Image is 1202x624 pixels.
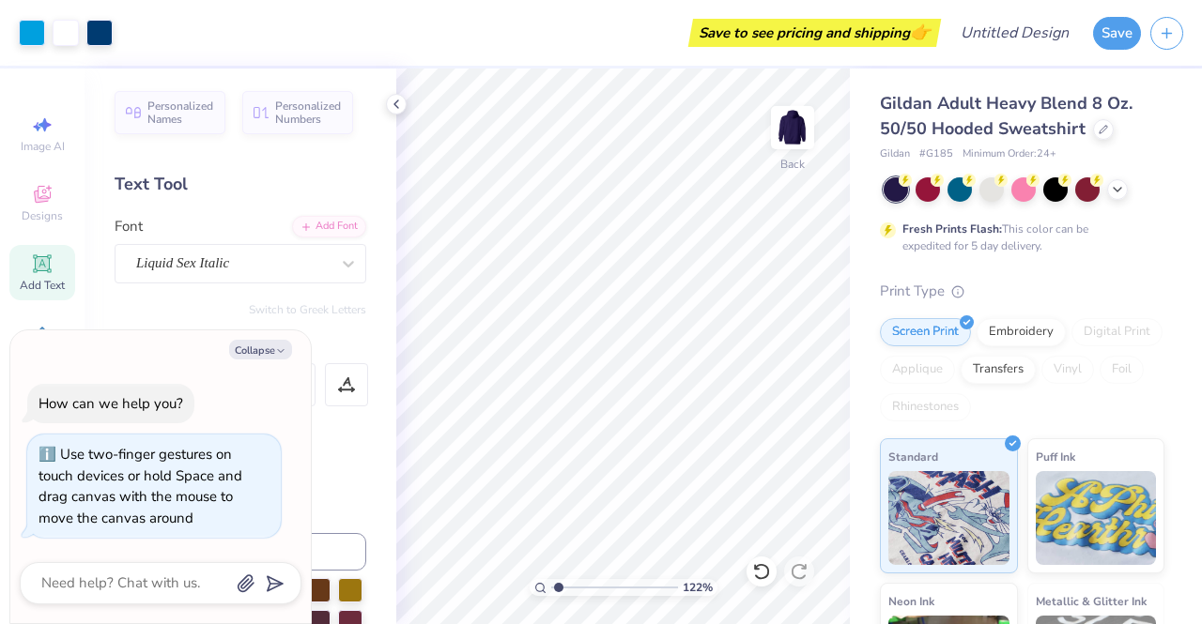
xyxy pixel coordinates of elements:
div: Screen Print [880,318,971,346]
div: Rhinestones [880,393,971,421]
div: Back [780,156,805,173]
div: How can we help you? [39,394,183,413]
span: Puff Ink [1036,447,1075,466]
span: Neon Ink [888,591,934,611]
button: Save [1093,17,1141,50]
span: # G185 [919,146,953,162]
span: 👉 [910,21,931,43]
div: Vinyl [1041,356,1094,384]
span: Standard [888,447,938,466]
img: Puff Ink [1036,471,1157,565]
span: 122 % [683,579,713,596]
div: Add Font [292,216,366,237]
span: Metallic & Glitter Ink [1036,591,1147,611]
div: Foil [1100,356,1144,384]
span: Add Text [20,278,65,293]
div: Applique [880,356,955,384]
div: Use two-finger gestures on touch devices or hold Space and drag canvas with the mouse to move the... [39,445,242,527]
input: Untitled Design [946,14,1084,52]
div: Print Type [880,281,1164,302]
div: Embroidery [977,318,1066,346]
span: Personalized Numbers [275,99,342,126]
button: Collapse [229,340,292,359]
span: Image AI [21,139,65,154]
span: Personalized Names [147,99,214,126]
div: Digital Print [1071,318,1163,346]
img: Back [774,109,811,146]
label: Font [115,216,143,237]
span: Minimum Order: 24 + [963,146,1056,162]
div: Text Tool [115,172,366,197]
button: Switch to Greek Letters [249,302,366,317]
div: Transfers [961,356,1036,384]
img: Standard [888,471,1009,565]
span: Gildan [880,146,910,162]
div: This color can be expedited for 5 day delivery. [902,221,1133,254]
strong: Fresh Prints Flash: [902,221,1002,236]
div: Save to see pricing and shipping [693,19,936,47]
span: Gildan Adult Heavy Blend 8 Oz. 50/50 Hooded Sweatshirt [880,92,1133,140]
span: Designs [22,208,63,223]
